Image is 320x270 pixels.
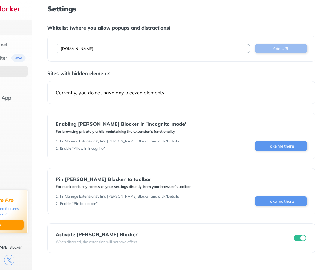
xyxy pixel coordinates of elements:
div: In 'Manage Extensions', find [PERSON_NAME] Blocker and click 'Details' [60,139,180,144]
div: Pin [PERSON_NAME] Blocker to toolbar [56,176,191,182]
div: When disabled, the extension will not take effect [56,240,138,244]
button: Take me there [255,141,307,151]
div: For quick and easy access to your settings directly from your browser's toolbar [56,184,191,189]
div: Enable "Allow in incognito" [60,146,105,151]
div: Enable "Pin to toolbar" [60,201,98,206]
div: 2 . [56,146,59,151]
div: Enabling [PERSON_NAME] Blocker in 'Incognito mode' [56,121,186,127]
img: x.svg [4,255,14,265]
h1: Settings [47,5,316,13]
div: For browsing privately while maintaining the extension's functionality [56,129,186,134]
div: Activate [PERSON_NAME] Blocker [56,232,138,237]
div: In 'Manage Extensions', find [PERSON_NAME] Blocker and click 'Details' [60,194,180,199]
div: Sites with hidden elements [47,70,316,76]
div: Currently, you do not have any blocked elements [56,90,307,96]
div: Whitelist (where you allow popups and distractions) [47,25,316,31]
div: 1 . [56,194,59,199]
input: Example: twitter.com [56,44,250,53]
button: Add URL [255,44,307,53]
div: 1 . [56,139,59,144]
div: 2 . [56,201,59,206]
img: menuBanner.svg [11,54,26,62]
button: Take me there [255,196,307,206]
